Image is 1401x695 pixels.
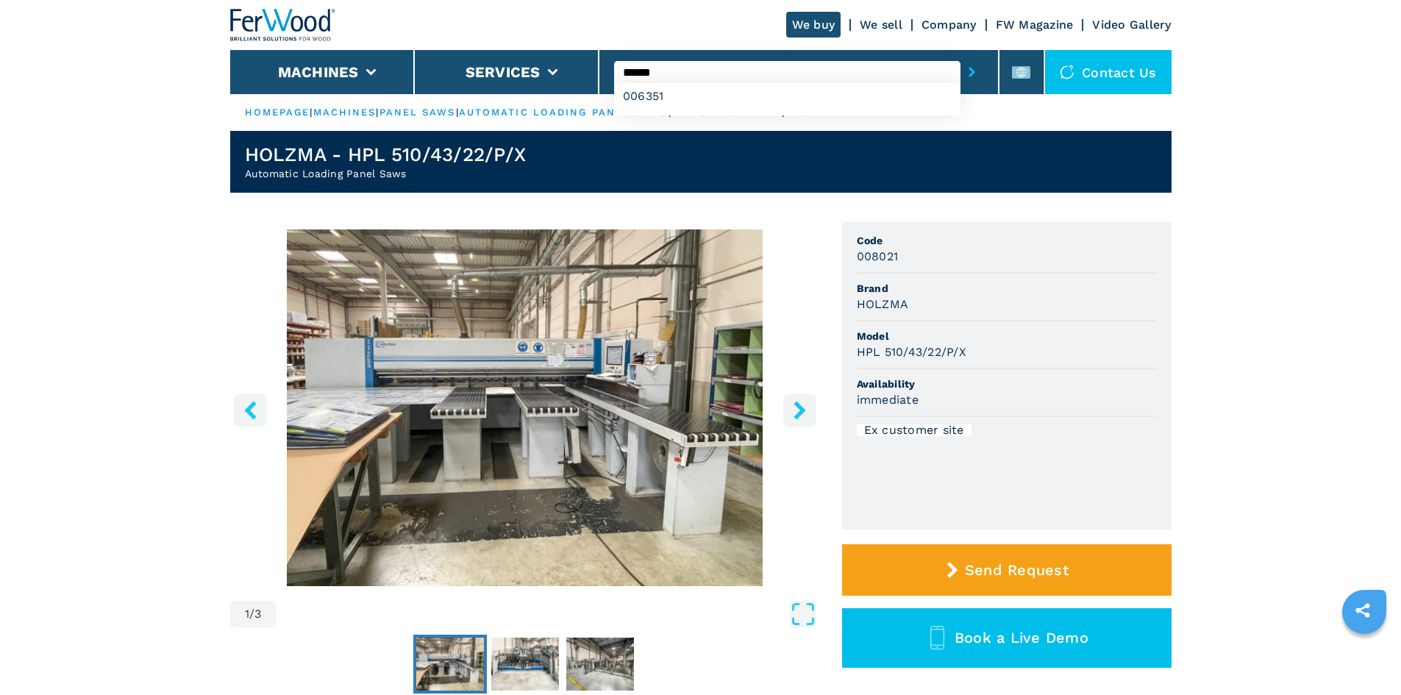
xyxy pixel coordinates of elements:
[1060,65,1074,79] img: Contact us
[459,107,669,118] a: automatic loading panel saws
[921,18,977,32] a: Company
[960,55,983,89] button: submit-button
[996,18,1074,32] a: FW Magazine
[379,107,456,118] a: panel saws
[279,601,816,627] button: Open Fullscreen
[860,18,902,32] a: We sell
[614,83,960,110] div: 006351
[416,638,484,691] img: 7148439d4c6aacd7d5edda4c3a67330b
[313,107,377,118] a: machines
[965,561,1069,579] span: Send Request
[857,281,1157,296] span: Brand
[857,233,1157,248] span: Code
[230,9,336,41] img: Ferwood
[230,229,820,586] div: Go to Slide 1
[1344,592,1381,629] a: sharethis
[488,635,562,694] button: Go to Slide 2
[234,393,267,427] button: left-button
[245,143,527,166] h1: HOLZMA - HPL 510/43/22/P/X
[413,635,487,694] button: Go to Slide 1
[1045,50,1172,94] div: Contact us
[857,424,972,436] div: Ex customer site
[566,638,634,691] img: e6326e43c24855abb53496319e1e58ed
[1338,629,1390,684] iframe: Chat
[842,608,1172,668] button: Book a Live Demo
[1092,18,1171,32] a: Video Gallery
[310,107,313,118] span: |
[842,544,1172,596] button: Send Request
[857,296,909,313] h3: HOLZMA
[955,629,1088,646] span: Book a Live Demo
[456,107,459,118] span: |
[249,608,254,620] span: /
[245,608,249,620] span: 1
[857,248,899,265] h3: 008021
[254,608,261,620] span: 3
[230,635,820,694] nav: Thumbnail Navigation
[857,343,966,360] h3: HPL 510/43/22/P/X
[786,12,841,38] a: We buy
[466,63,541,81] button: Services
[857,391,919,408] h3: immediate
[245,166,527,181] h2: Automatic Loading Panel Saws
[245,107,310,118] a: HOMEPAGE
[278,63,359,81] button: Machines
[857,329,1157,343] span: Model
[563,635,637,694] button: Go to Slide 3
[376,107,379,118] span: |
[230,229,820,586] img: Automatic Loading Panel Saws HOLZMA HPL 510/43/22/P/X
[491,638,559,691] img: c5fd3907d6b6b7c2ffd526ce7b15fb10
[783,393,816,427] button: right-button
[857,377,1157,391] span: Availability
